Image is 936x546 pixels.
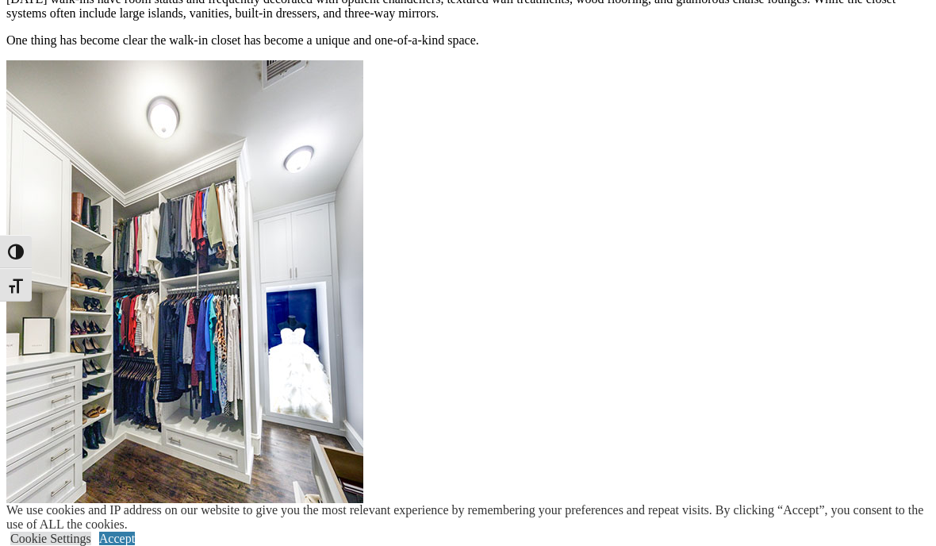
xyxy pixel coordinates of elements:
[6,503,936,532] div: We use cookies and IP address on our website to give you the most relevant experience by remember...
[6,33,930,48] p: One thing has become clear the walk-in closet has become a unique and one-of-a-kind space.
[99,532,135,545] a: Accept
[10,532,91,545] a: Cookie Settings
